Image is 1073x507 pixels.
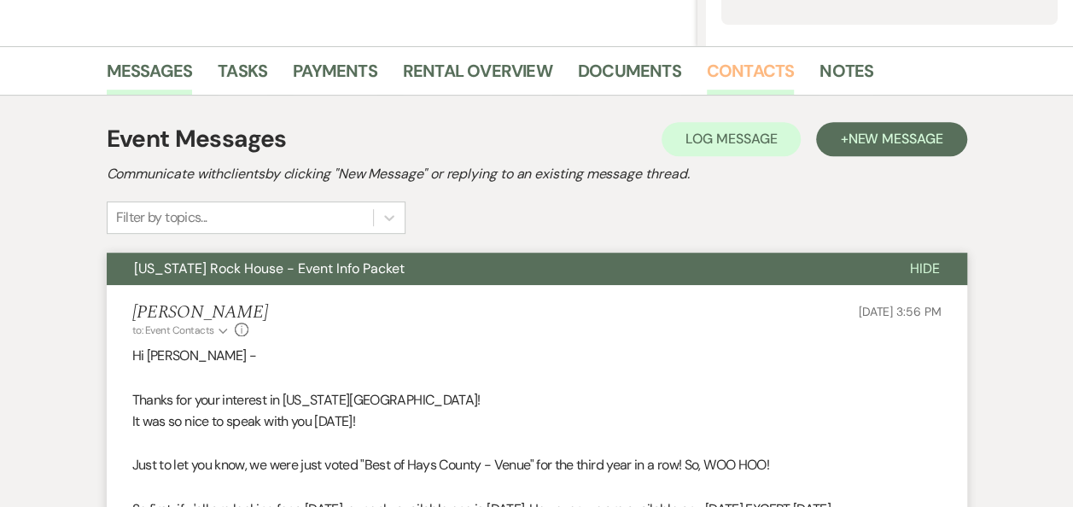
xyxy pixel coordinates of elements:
[816,122,966,156] button: +New Message
[107,253,883,285] button: [US_STATE] Rock House - Event Info Packet
[132,411,942,433] p: It was so nice to speak with you [DATE]!
[132,389,942,411] p: Thanks for your interest in [US_STATE][GEOGRAPHIC_DATA]!
[403,57,552,95] a: Rental Overview
[132,302,268,323] h5: [PERSON_NAME]
[116,207,207,228] div: Filter by topics...
[218,57,267,95] a: Tasks
[819,57,873,95] a: Notes
[107,121,287,157] h1: Event Messages
[883,253,967,285] button: Hide
[134,259,405,277] span: [US_STATE] Rock House - Event Info Packet
[685,130,777,148] span: Log Message
[910,259,940,277] span: Hide
[858,304,941,319] span: [DATE] 3:56 PM
[132,454,942,476] p: Just to let you know, we were just voted "Best of Hays County - Venue" for the third year in a ro...
[707,57,795,95] a: Contacts
[132,345,942,367] p: Hi [PERSON_NAME] -
[848,130,942,148] span: New Message
[132,323,214,337] span: to: Event Contacts
[293,57,377,95] a: Payments
[578,57,681,95] a: Documents
[662,122,801,156] button: Log Message
[107,57,193,95] a: Messages
[132,323,230,338] button: to: Event Contacts
[107,164,967,184] h2: Communicate with clients by clicking "New Message" or replying to an existing message thread.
